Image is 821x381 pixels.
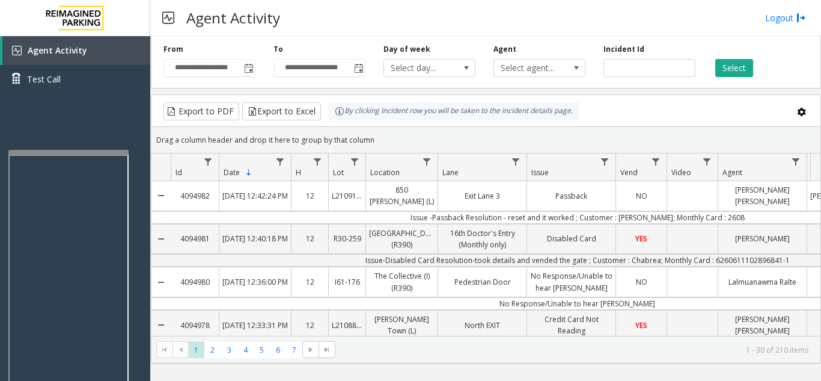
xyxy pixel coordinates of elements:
a: Collapse Details [151,176,171,215]
a: R30-259 [329,230,365,247]
button: Select [715,59,753,77]
a: Exit Lane 3 [438,187,526,205]
div: By clicking Incident row you will be taken to the incident details page. [329,102,579,120]
span: Page 3 [221,342,237,358]
a: Lalmuanawma Ralte [718,273,807,291]
span: Sortable [244,168,254,178]
a: 4094982 [171,187,219,205]
a: Collapse Details [151,262,171,301]
span: YES [635,234,647,244]
a: NO [616,273,667,291]
span: Page 2 [204,342,221,358]
a: [PERSON_NAME] [718,230,807,247]
a: [PERSON_NAME] Town (L) [366,311,438,339]
label: From [163,44,183,55]
div: Drag a column header and drop it here to group by that column [151,129,820,150]
a: YES [616,230,667,247]
a: Issue Filter Menu [597,153,613,170]
span: Lane [442,167,459,178]
a: 12 [291,273,328,291]
a: 4094980 [171,273,219,291]
a: L21088000 [329,317,365,334]
kendo-pager-info: 1 - 30 of 210 items [343,345,808,355]
label: Day of week [383,44,430,55]
label: Incident Id [603,44,644,55]
a: 12 [291,230,328,247]
span: Agent [722,167,742,178]
span: Select day... [384,60,457,76]
a: 4094981 [171,230,219,247]
img: infoIcon.svg [335,107,344,116]
a: I61-176 [329,273,365,291]
a: 4094978 [171,317,219,334]
a: Lane Filter Menu [508,153,524,170]
a: The Collective (I) (R390) [366,267,438,296]
span: Location [370,167,400,178]
span: NO [636,277,647,287]
span: Issue [531,167,549,178]
a: YES [616,317,667,334]
a: No Response/Unable to hear [PERSON_NAME] [527,267,615,296]
span: NO [636,191,647,201]
a: [GEOGRAPHIC_DATA] (R390) [366,225,438,253]
img: pageIcon [162,3,174,33]
span: Lot [333,167,344,178]
a: L21091600 [329,187,365,205]
button: Export to Excel [242,102,321,120]
span: Video [671,167,691,178]
span: Go to the next page [306,345,316,355]
a: [PERSON_NAME] [PERSON_NAME] [718,311,807,339]
a: [DATE] 12:40:18 PM [219,230,291,247]
img: logout [796,11,806,24]
button: Export to PDF [163,102,239,120]
img: 'icon' [12,46,22,55]
a: Location Filter Menu [419,153,435,170]
a: Collapse Details [151,306,171,344]
span: Select agent... [494,60,567,76]
a: 12 [291,317,328,334]
span: Go to the last page [322,345,332,355]
a: [PERSON_NAME] [PERSON_NAME] [718,181,807,210]
a: 16th Doctor's Entry (Monthly only) [438,225,526,253]
a: Agent Activity [2,36,150,65]
a: Vend Filter Menu [648,153,664,170]
a: Agent Filter Menu [788,153,804,170]
label: To [273,44,283,55]
span: Test Call [27,73,61,85]
a: Video Filter Menu [699,153,715,170]
span: Vend [620,167,638,178]
span: Agent Activity [28,45,87,56]
a: NO [616,187,667,205]
a: H Filter Menu [310,153,326,170]
a: [DATE] 12:33:31 PM [219,317,291,334]
a: 850 [PERSON_NAME] (L) [366,181,438,210]
span: Page 7 [286,342,302,358]
a: Logout [765,11,806,24]
span: Go to the last page [319,341,335,358]
span: Date [224,167,240,178]
h3: Agent Activity [180,3,286,33]
span: Page 6 [270,342,286,358]
label: Agent [493,44,516,55]
a: Passback [527,187,615,205]
a: [DATE] 12:36:00 PM [219,273,291,291]
span: Go to the next page [302,341,319,358]
a: [DATE] 12:42:24 PM [219,187,291,205]
span: YES [635,320,647,330]
span: H [296,167,301,178]
span: Id [175,167,182,178]
span: Toggle popup [242,60,255,76]
span: Page 4 [237,342,254,358]
a: 12 [291,187,328,205]
a: Pedestrian Door [438,273,526,291]
div: Data table [151,153,820,336]
a: Disabled Card [527,230,615,247]
a: Collapse Details [151,220,171,258]
a: Date Filter Menu [272,153,288,170]
span: Toggle popup [352,60,365,76]
a: Credit Card Not Reading [527,311,615,339]
a: North EXIT [438,317,526,334]
a: Id Filter Menu [200,153,216,170]
span: Page 1 [188,342,204,358]
a: Lot Filter Menu [347,153,363,170]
